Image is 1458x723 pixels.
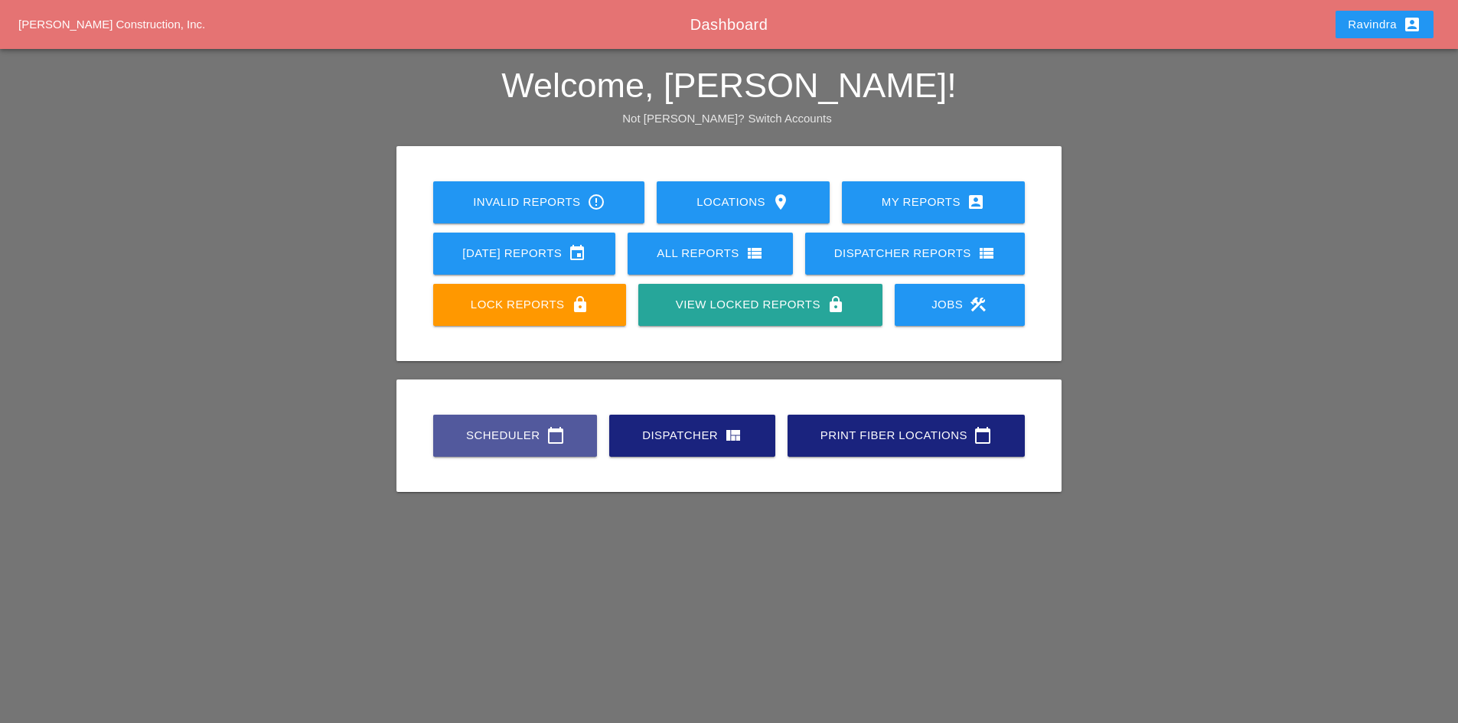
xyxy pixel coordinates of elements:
[866,193,1000,211] div: My Reports
[919,295,1000,314] div: Jobs
[724,426,742,445] i: view_quilt
[771,193,790,211] i: location_on
[663,295,857,314] div: View Locked Reports
[546,426,565,445] i: calendar_today
[18,18,205,31] a: [PERSON_NAME] Construction, Inc.
[827,295,845,314] i: lock
[745,244,764,262] i: view_list
[805,233,1025,275] a: Dispatcher Reports
[830,244,1000,262] div: Dispatcher Reports
[967,193,985,211] i: account_box
[652,244,768,262] div: All Reports
[842,181,1025,223] a: My Reports
[433,415,597,457] a: Scheduler
[609,415,775,457] a: Dispatcher
[638,284,882,326] a: View Locked Reports
[974,426,992,445] i: calendar_today
[657,181,829,223] a: Locations
[433,181,644,223] a: Invalid Reports
[895,284,1025,326] a: Jobs
[1403,15,1421,34] i: account_box
[788,415,1025,457] a: Print Fiber Locations
[433,233,615,275] a: [DATE] Reports
[458,244,591,262] div: [DATE] Reports
[812,426,1000,445] div: Print Fiber Locations
[681,193,804,211] div: Locations
[977,244,996,262] i: view_list
[749,112,832,125] a: Switch Accounts
[628,233,793,275] a: All Reports
[622,112,744,125] span: Not [PERSON_NAME]?
[969,295,987,314] i: construction
[458,295,602,314] div: Lock Reports
[568,244,586,262] i: event
[587,193,605,211] i: error_outline
[433,284,626,326] a: Lock Reports
[458,426,572,445] div: Scheduler
[690,16,768,33] span: Dashboard
[634,426,751,445] div: Dispatcher
[458,193,620,211] div: Invalid Reports
[1348,15,1421,34] div: Ravindra
[571,295,589,314] i: lock
[1336,11,1434,38] button: Ravindra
